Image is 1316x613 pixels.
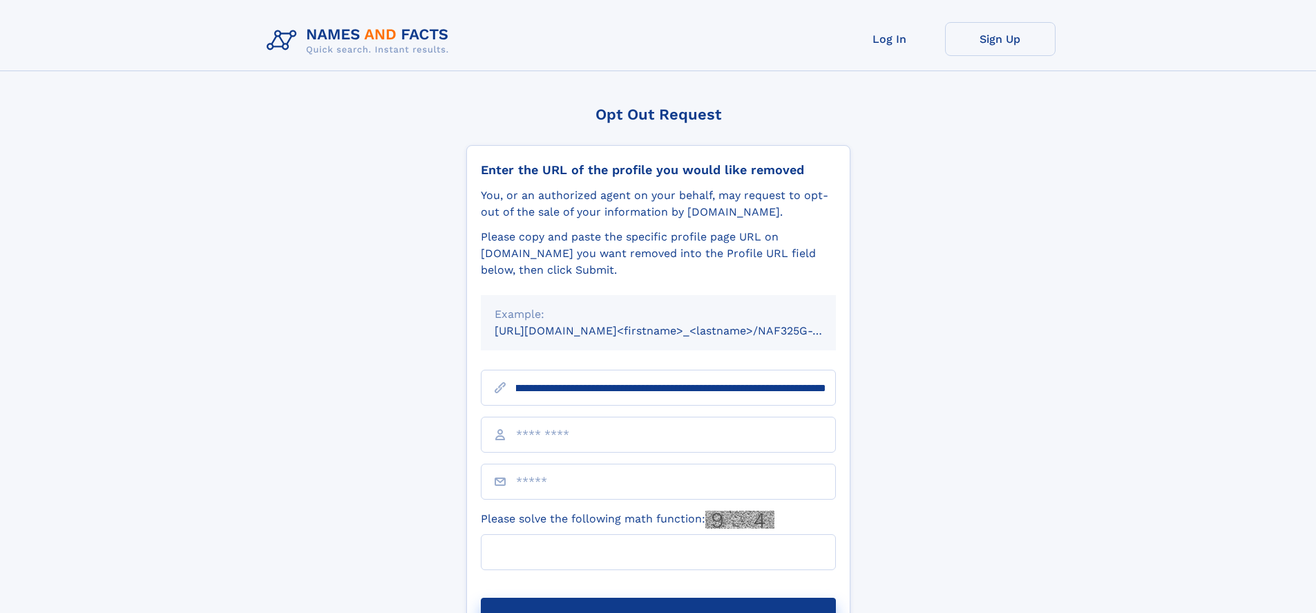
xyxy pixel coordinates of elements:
[495,306,822,323] div: Example:
[466,106,850,123] div: Opt Out Request
[945,22,1056,56] a: Sign Up
[481,229,836,279] div: Please copy and paste the specific profile page URL on [DOMAIN_NAME] you want removed into the Pr...
[495,324,862,337] small: [URL][DOMAIN_NAME]<firstname>_<lastname>/NAF325G-xxxxxxxx
[481,162,836,178] div: Enter the URL of the profile you would like removed
[835,22,945,56] a: Log In
[261,22,460,59] img: Logo Names and Facts
[481,187,836,220] div: You, or an authorized agent on your behalf, may request to opt-out of the sale of your informatio...
[481,511,774,529] label: Please solve the following math function:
